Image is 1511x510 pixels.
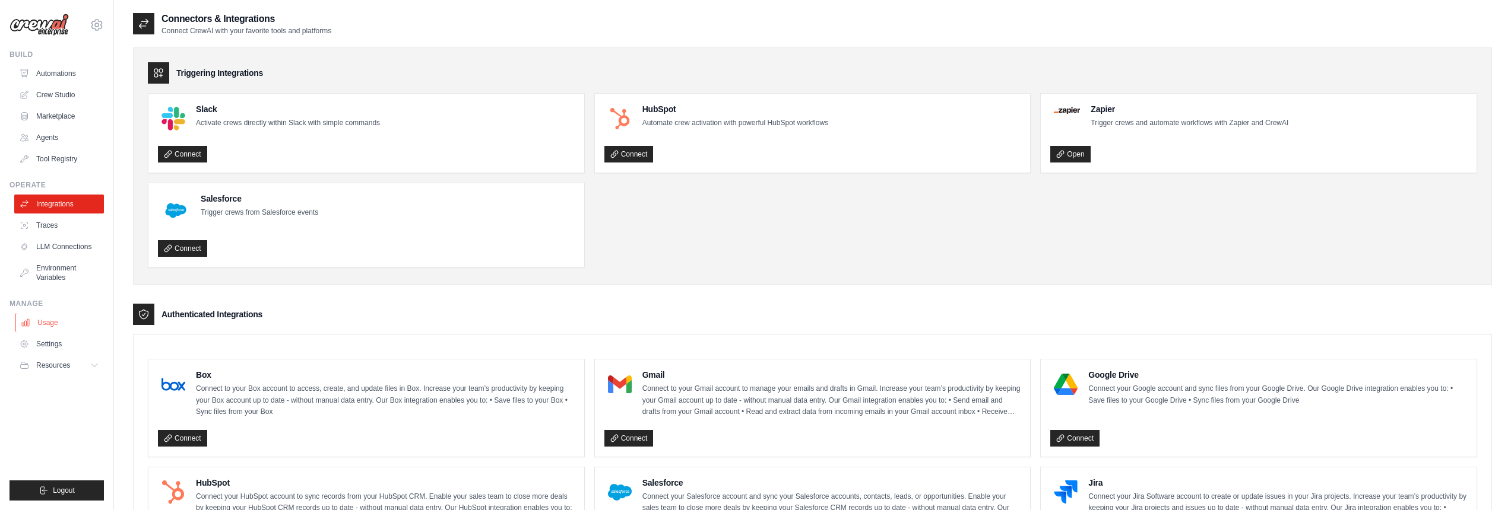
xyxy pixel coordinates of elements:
h4: Zapier [1091,103,1288,115]
p: Trigger crews and automate workflows with Zapier and CrewAI [1091,117,1288,129]
span: Resources [36,361,70,370]
h3: Triggering Integrations [176,67,263,79]
div: Operate [9,180,104,190]
a: Marketplace [14,107,104,126]
img: Gmail Logo [608,372,632,396]
a: Automations [14,64,104,83]
a: Connect [604,146,654,162]
div: Build [9,50,104,59]
p: Connect your Google account and sync files from your Google Drive. Our Google Drive integration e... [1088,383,1467,406]
img: Salesforce Logo [608,480,632,504]
img: Box Logo [161,372,185,396]
img: Logo [9,14,69,36]
h4: Salesforce [201,193,318,205]
h3: Authenticated Integrations [161,308,262,320]
a: Settings [14,334,104,353]
a: Traces [14,216,104,235]
a: Connect [158,146,207,162]
p: Connect to your Box account to access, create, and update files in Box. Increase your team’s prod... [196,383,575,418]
p: Trigger crews from Salesforce events [201,207,318,219]
a: Agents [14,128,104,147]
a: Integrations [14,195,104,213]
button: Resources [14,356,104,375]
img: Slack Logo [161,107,185,130]
img: HubSpot Logo [608,107,632,130]
a: Tool Registry [14,149,104,168]
h2: Connectors & Integrations [161,12,331,26]
a: LLM Connections [14,237,104,256]
h4: HubSpot [642,103,828,115]
a: Connect [158,430,207,447]
a: Connect [158,240,207,257]
h4: Box [196,369,575,381]
a: Environment Variables [14,259,104,287]
h4: Gmail [642,369,1021,381]
h4: Jira [1088,477,1467,489]
img: Google Drive Logo [1054,372,1078,396]
img: Jira Logo [1054,480,1078,504]
h4: HubSpot [196,477,575,489]
div: Manage [9,299,104,308]
h4: Slack [196,103,380,115]
a: Crew Studio [14,85,104,104]
img: Salesforce Logo [161,196,190,225]
img: Zapier Logo [1054,107,1080,114]
h4: Google Drive [1088,369,1467,381]
p: Connect to your Gmail account to manage your emails and drafts in Gmail. Increase your team’s pro... [642,383,1021,418]
h4: Salesforce [642,477,1021,489]
p: Connect CrewAI with your favorite tools and platforms [161,26,331,36]
span: Logout [53,486,75,495]
a: Open [1050,146,1090,162]
a: Connect [1050,430,1100,447]
p: Activate crews directly within Slack with simple commands [196,117,380,129]
p: Automate crew activation with powerful HubSpot workflows [642,117,828,129]
a: Usage [15,313,105,332]
a: Connect [604,430,654,447]
button: Logout [9,480,104,501]
img: HubSpot Logo [161,480,185,504]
